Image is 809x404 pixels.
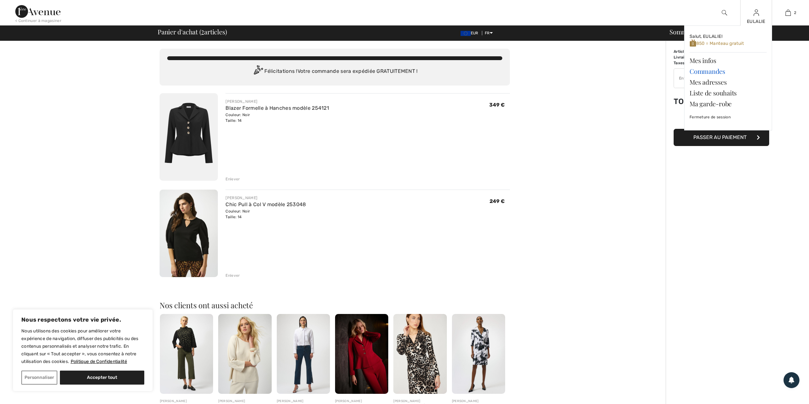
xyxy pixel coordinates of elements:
[201,27,204,35] span: 2
[690,77,767,87] a: Mes adresses
[226,273,240,278] div: Enlever
[335,399,388,404] div: [PERSON_NAME]
[690,55,767,66] a: Mes infos
[490,198,505,204] span: 249 €
[690,98,767,109] a: Ma garde-robe
[690,34,722,39] span: Salut, EULALIE!
[21,371,57,385] button: Personnaliser
[452,399,505,404] div: [PERSON_NAME]
[452,314,505,394] img: Robe Moulante Genou modèle 254171
[15,5,61,18] img: 1ère Avenue
[662,29,805,35] div: Sommaire
[393,314,447,394] img: Robe Portefeuille Imprimé Animal modèle 254217
[741,18,772,25] div: EULALIE
[690,39,696,47] img: loyalty_logo_r.svg
[335,314,388,394] img: Blazer Formelle à Hanches modèle 254121
[160,314,213,394] img: Pantalon court taille moyenne modèle 251901
[21,327,144,366] p: Nous utilisons des cookies pour améliorer votre expérience de navigation, diffuser des publicités...
[218,314,271,394] img: Pull Décontracté Col Bateau modèle 254210
[794,10,796,16] span: 2
[226,112,329,123] div: Couleur: Noir Taille: 14
[226,208,306,220] div: Couleur: Noir Taille: 14
[158,29,227,35] span: Panier d'achat ( articles)
[167,65,502,78] div: Félicitations ! Votre commande sera expédiée GRATUITEMENT !
[160,301,510,309] h2: Nos clients ont aussi acheté
[674,69,746,88] input: Code promo
[489,102,505,108] span: 349 €
[722,9,727,17] img: recherche
[160,190,218,277] img: Chic Pull à Col V modèle 253048
[70,359,127,365] a: Politique de Confidentialité
[160,93,218,181] img: Blazer Formelle à Hanches modèle 254121
[690,31,767,50] a: Salut, EULALIE! 850 = Manteau gratuit
[690,41,744,46] span: 850 = Manteau gratuit
[690,109,767,125] a: Fermeture de session
[13,309,153,391] div: Nous respectons votre vie privée.
[226,176,240,182] div: Enlever
[690,66,767,77] a: Commandes
[226,195,306,201] div: [PERSON_NAME]
[674,91,731,112] td: Total
[754,9,759,17] img: Mes infos
[21,316,144,324] p: Nous respectons votre vie privée.
[160,399,213,404] div: [PERSON_NAME]
[754,10,759,16] a: Se connecter
[674,129,769,146] button: Passer au paiement
[252,65,264,78] img: Congratulation2.svg
[226,105,329,111] a: Blazer Formelle à Hanches modèle 254121
[461,31,481,35] span: EUR
[485,31,493,35] span: FR
[690,87,767,98] a: Liste de souhaits
[674,54,731,60] td: Livraison
[393,399,447,404] div: [PERSON_NAME]
[674,112,769,127] iframe: PayPal
[277,399,330,404] div: [PERSON_NAME]
[277,314,330,394] img: Pantalon Droit Long modèle 254917
[772,9,804,17] a: 2
[226,99,329,104] div: [PERSON_NAME]
[461,31,471,36] img: Euro
[674,49,731,54] td: Articles ( )
[14,4,27,10] span: Aide
[218,399,271,404] div: [PERSON_NAME]
[60,371,144,385] button: Accepter tout
[15,18,61,24] div: < Continuer à magasiner
[674,60,731,66] td: Taxes & Droits de douane
[785,9,791,17] img: Mon panier
[226,201,306,207] a: Chic Pull à Col V modèle 253048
